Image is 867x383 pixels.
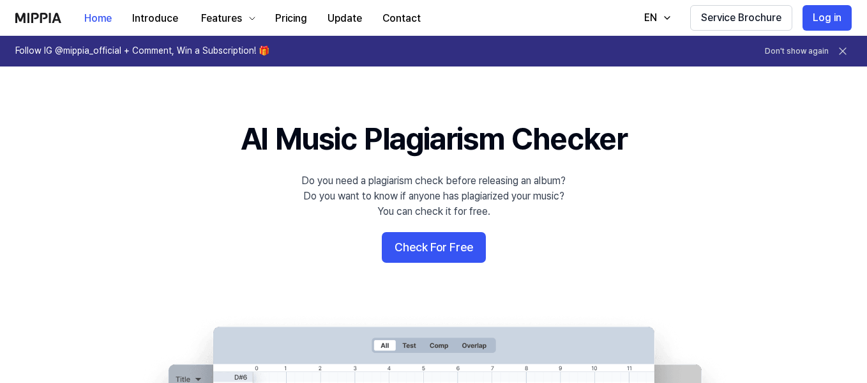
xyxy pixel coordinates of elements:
button: Service Brochure [690,5,792,31]
button: EN [631,5,680,31]
button: Pricing [265,6,317,31]
img: logo [15,13,61,23]
button: Features [188,6,265,31]
div: Features [199,11,245,26]
h1: AI Music Plagiarism Checker [241,118,627,160]
button: Introduce [122,6,188,31]
h1: Follow IG @mippia_official + Comment, Win a Subscription! 🎁 [15,45,269,58]
div: EN [642,10,660,26]
button: Update [317,6,372,31]
button: Check For Free [382,232,486,263]
button: Don't show again [765,46,829,57]
button: Contact [372,6,431,31]
a: Home [74,1,122,36]
div: Do you need a plagiarism check before releasing an album? Do you want to know if anyone has plagi... [301,173,566,219]
button: Home [74,6,122,31]
button: Log in [803,5,852,31]
a: Update [317,1,372,36]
